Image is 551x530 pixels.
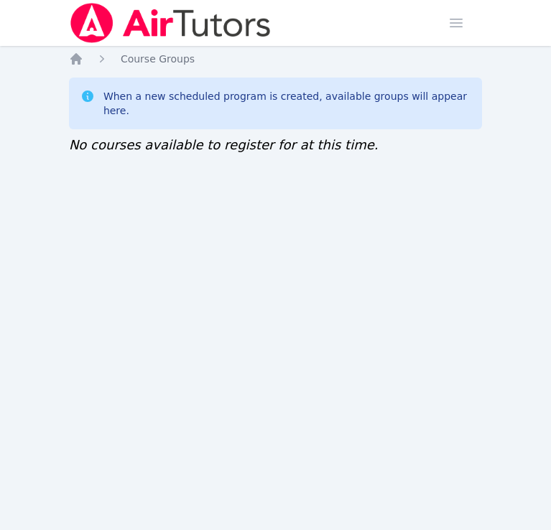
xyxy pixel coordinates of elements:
[121,52,195,66] a: Course Groups
[69,137,379,152] span: No courses available to register for at this time.
[69,52,482,66] nav: Breadcrumb
[103,89,471,118] div: When a new scheduled program is created, available groups will appear here.
[69,3,272,43] img: Air Tutors
[121,53,195,65] span: Course Groups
